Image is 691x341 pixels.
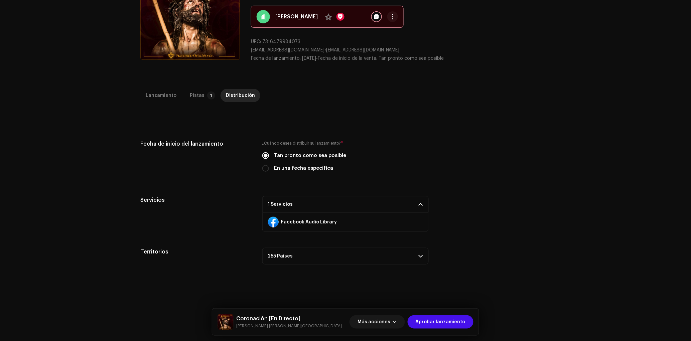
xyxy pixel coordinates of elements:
small: ¿Cuándo desea distribuir su lanzamiento? [262,140,341,147]
span: Más acciones [358,315,390,329]
h5: Coronación [En Directo] [236,315,342,323]
p: • [251,47,551,54]
span: Aprobar lanzamiento [416,315,465,329]
p-badge: 1 [207,92,215,100]
span: Tan pronto como sea posible [379,56,444,61]
h5: Fecha de inicio del lanzamiento [140,140,252,148]
label: En una fecha específica [274,165,333,172]
div: Pistas [190,89,204,102]
div: Lanzamiento [146,89,176,102]
span: 7316479984073 [262,39,300,44]
strong: Facebook Audio Library [281,219,337,225]
small: Coronación [En Directo] [236,323,342,329]
img: 186cc45e-cfd8-47f0-953f-a664e86a00ea [218,314,234,330]
h5: Servicios [140,196,252,204]
span: Fecha de inicio de la venta: [318,56,377,61]
label: Tan pronto como sea posible [274,152,347,159]
h5: Territorios [140,248,252,256]
span: UPC: [251,39,261,44]
div: Distribución [226,89,255,102]
span: [EMAIL_ADDRESS][DOMAIN_NAME] [326,48,400,52]
button: Más acciones [350,315,405,329]
p-accordion-header: 1 Servicios [262,196,429,213]
span: Fecha de lanzamiento: [251,56,301,61]
span: • [251,56,318,61]
span: [DATE] [302,56,316,61]
span: [EMAIL_ADDRESS][DOMAIN_NAME] [251,48,324,52]
p-accordion-content: 1 Servicios [262,213,429,232]
button: Aprobar lanzamiento [408,315,473,329]
p-accordion-header: 255 Países [262,248,429,265]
